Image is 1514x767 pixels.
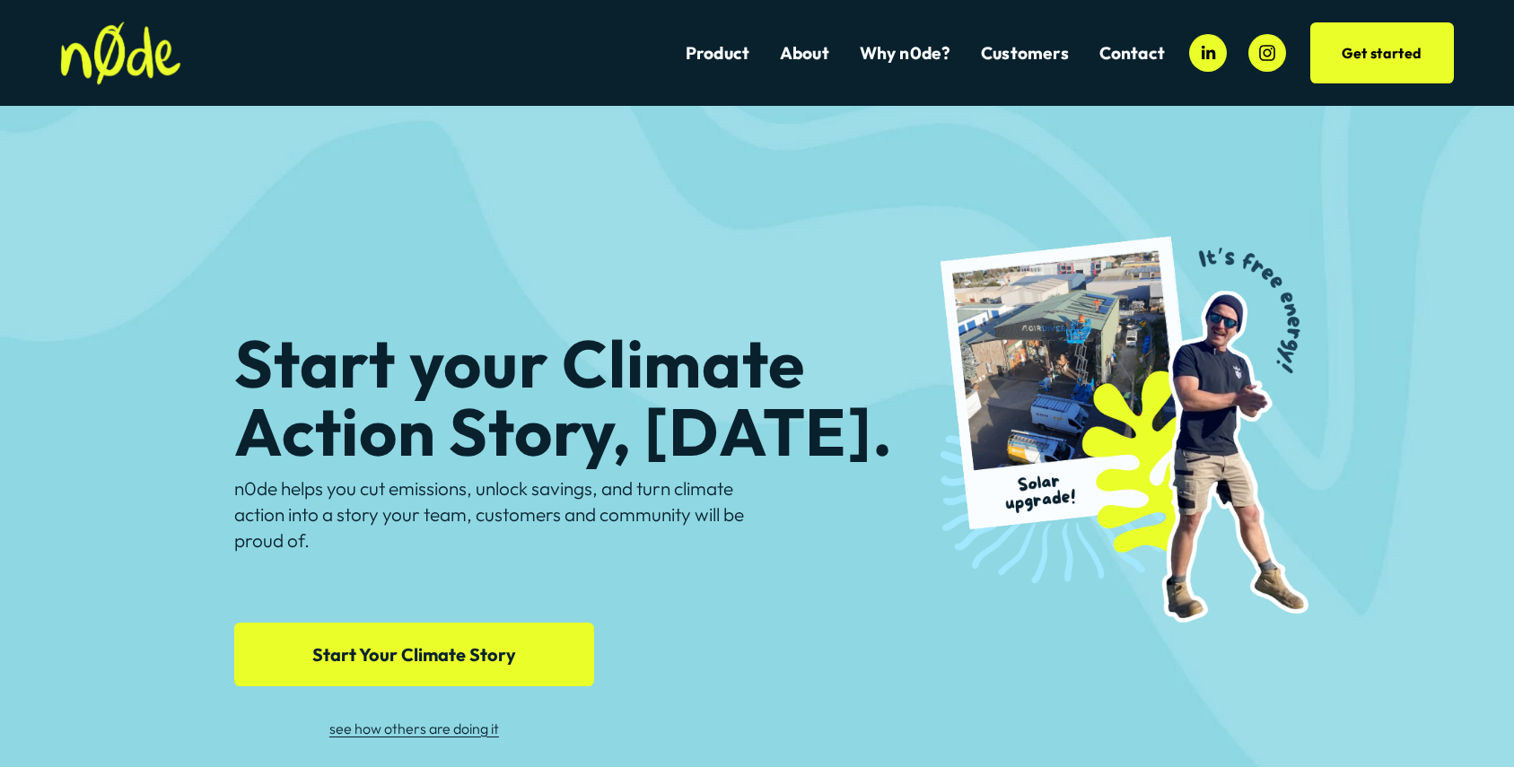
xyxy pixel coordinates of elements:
a: About [780,41,829,65]
a: Why n0de? [860,41,951,65]
a: see how others are doing it [329,719,499,737]
a: Get started [1310,22,1454,83]
a: Contact [1099,41,1165,65]
a: Product [686,41,749,65]
a: LinkedIn [1189,34,1227,72]
img: n0de [60,22,180,85]
span: Customers [981,43,1069,64]
a: Instagram [1248,34,1286,72]
a: folder dropdown [981,41,1069,65]
a: Start Your Climate Story [234,623,593,686]
h1: Start your Climate Action Story, [DATE]. [234,329,963,465]
p: n0de helps you cut emissions, unlock savings, and turn climate action into a story your team, cus... [234,475,752,553]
